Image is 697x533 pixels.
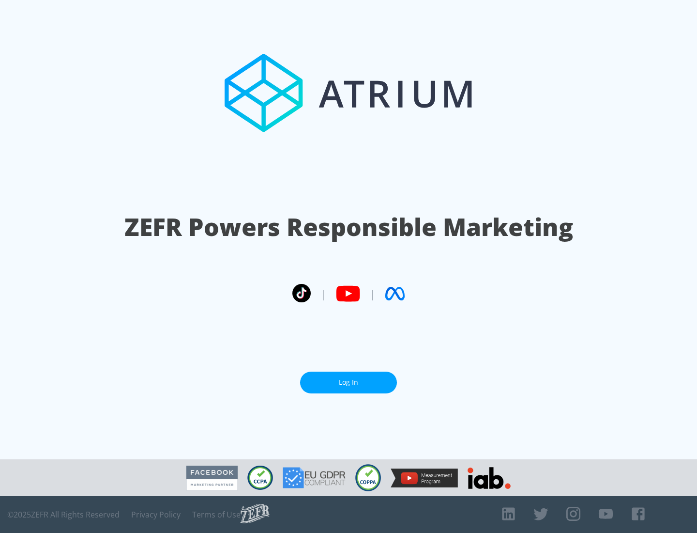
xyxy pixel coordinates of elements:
span: | [370,286,376,301]
img: IAB [468,467,511,489]
span: | [320,286,326,301]
a: Privacy Policy [131,510,181,519]
a: Terms of Use [192,510,241,519]
a: Log In [300,372,397,393]
span: © 2025 ZEFR All Rights Reserved [7,510,120,519]
img: CCPA Compliant [247,466,273,490]
img: YouTube Measurement Program [391,469,458,487]
img: GDPR Compliant [283,467,346,488]
img: COPPA Compliant [355,464,381,491]
h1: ZEFR Powers Responsible Marketing [124,210,573,244]
img: Facebook Marketing Partner [186,466,238,490]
